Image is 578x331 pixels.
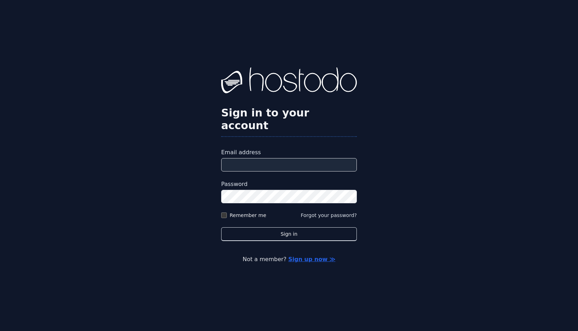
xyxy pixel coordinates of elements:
img: Hostodo [221,67,357,96]
button: Forgot your password? [301,212,357,219]
button: Sign in [221,227,357,241]
a: Sign up now ≫ [288,256,335,263]
h2: Sign in to your account [221,107,357,132]
label: Password [221,180,357,188]
p: Not a member? [34,255,544,264]
label: Remember me [230,212,266,219]
label: Email address [221,148,357,157]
